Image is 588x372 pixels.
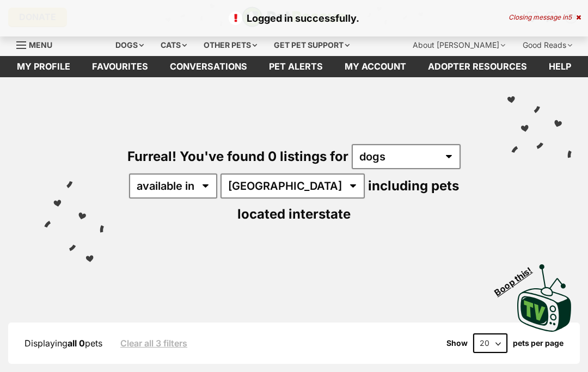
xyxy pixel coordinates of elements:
[405,34,513,56] div: About [PERSON_NAME]
[24,338,102,349] span: Displaying pets
[266,34,357,56] div: Get pet support
[127,148,348,164] span: Furreal! You've found 0 listings for
[258,56,334,77] a: Pet alerts
[29,40,52,49] span: Menu
[517,264,572,332] img: PetRescue TV logo
[237,178,459,222] span: including pets located interstate
[509,14,581,21] div: Closing message in
[108,34,151,56] div: Dogs
[493,258,543,297] span: Boop this!
[538,56,582,77] a: Help
[159,56,258,77] a: conversations
[446,339,468,348] span: Show
[153,34,194,56] div: Cats
[196,34,265,56] div: Other pets
[16,34,60,54] a: Menu
[417,56,538,77] a: Adopter resources
[517,255,572,334] a: Boop this!
[11,11,577,26] p: Logged in successfully.
[568,13,572,21] span: 5
[120,338,187,348] a: Clear all 3 filters
[68,338,85,349] strong: all 0
[81,56,159,77] a: Favourites
[6,56,81,77] a: My profile
[515,34,580,56] div: Good Reads
[513,339,563,348] label: pets per page
[334,56,417,77] a: My account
